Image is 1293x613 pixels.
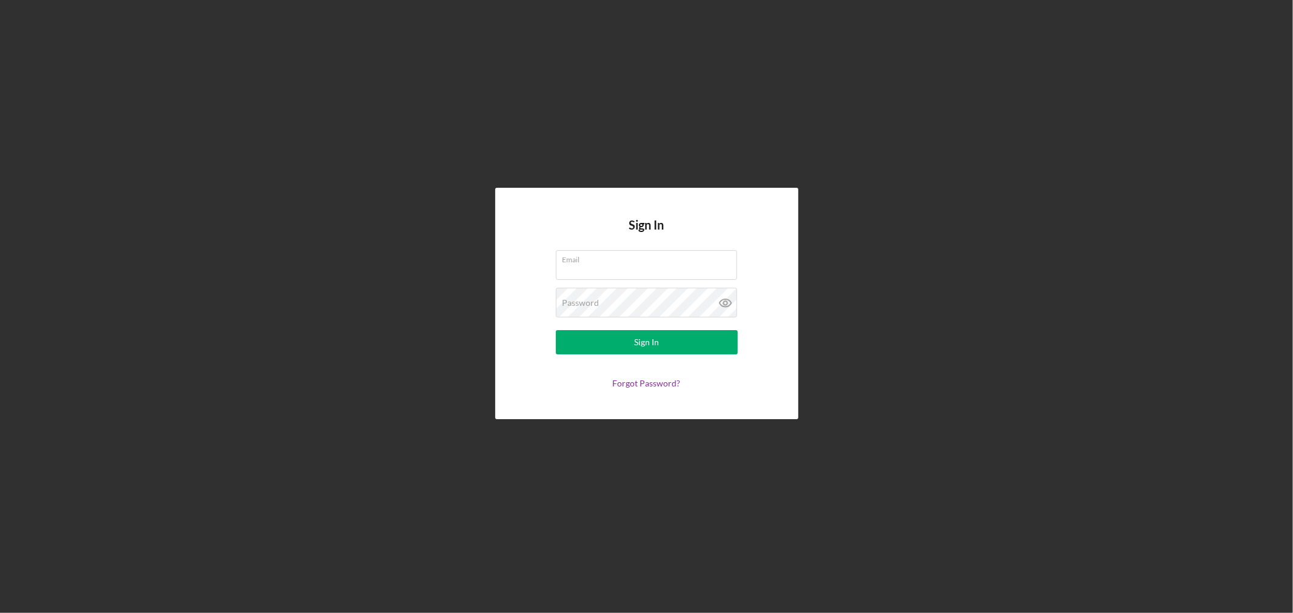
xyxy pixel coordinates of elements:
[629,218,664,250] h4: Sign In
[563,251,737,264] label: Email
[613,378,681,388] a: Forgot Password?
[634,330,659,354] div: Sign In
[563,298,600,308] label: Password
[556,330,738,354] button: Sign In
